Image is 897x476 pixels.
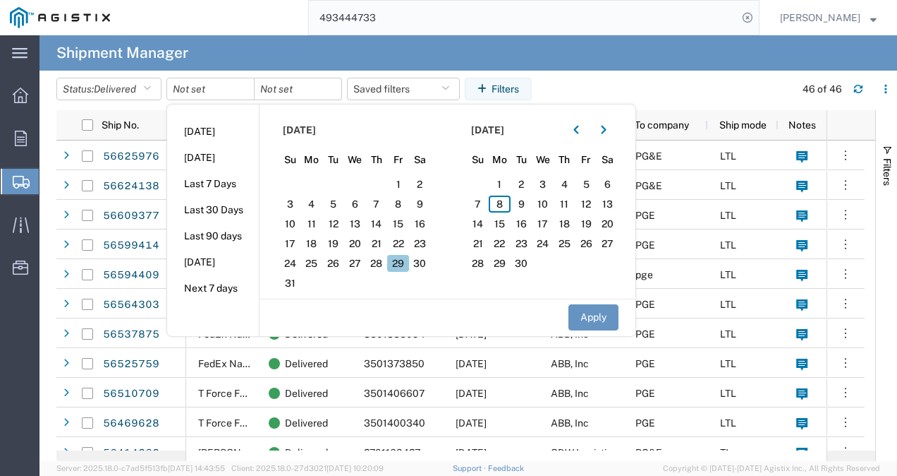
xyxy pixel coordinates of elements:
input: Not set [255,78,341,100]
span: LTL [720,150,736,162]
a: 56510709 [102,383,160,405]
span: 14 [468,215,489,232]
span: 13 [597,196,618,213]
button: Filters [465,78,532,100]
li: [DATE] [167,145,259,171]
span: Server: 2025.18.0-c7ad5f513fb [56,464,225,472]
span: 23 [409,235,431,252]
span: 18 [554,215,575,232]
span: 16 [511,215,532,232]
span: TL [720,447,731,458]
span: Delivered [285,408,328,438]
span: 9 [409,196,431,213]
span: 10 [532,196,554,213]
a: 56525759 [102,353,160,376]
span: 17 [532,215,554,232]
span: Cinthia Mclamb [780,10,860,25]
span: 10 [279,215,301,232]
a: 56624138 [102,175,160,198]
span: Copyright © [DATE]-[DATE] Agistix Inc., All Rights Reserved [663,463,880,475]
button: Apply [568,304,618,331]
span: Su [279,153,301,167]
span: ABB, Inc [551,358,589,369]
span: FedEx National [198,358,268,369]
span: [DATE] [471,123,504,138]
span: Filters [881,158,893,186]
span: 16 [409,215,431,232]
span: [DATE] 10:20:09 [327,464,384,472]
span: 3501406607 [364,388,425,399]
a: 56594409 [102,264,160,287]
span: T Force Freight [198,388,267,399]
span: 1 [489,176,511,193]
button: Status:Delivered [56,78,161,100]
li: Next 7 days [167,275,259,302]
span: LTL [720,180,736,191]
span: 27 [597,235,618,252]
a: Feedback [488,464,524,472]
span: Ship mode [719,119,767,131]
button: [PERSON_NAME] [779,9,877,26]
span: 08/14/2025 [456,447,487,458]
span: [DATE] 14:43:55 [168,464,225,472]
span: Th [366,153,388,167]
span: 2701169427 [364,447,420,458]
li: Last 30 Days [167,197,259,223]
span: PG&E [635,180,662,191]
span: Delivered [285,438,328,468]
span: 6 [597,176,618,193]
li: Last 7 Days [167,171,259,197]
span: 27 [344,255,366,272]
span: 3 [532,176,554,193]
a: 56537875 [102,323,160,346]
span: Delivered [285,349,328,379]
span: 6 [344,196,366,213]
span: LTL [720,358,736,369]
span: PGE [635,358,655,369]
span: 3501373850 [364,358,425,369]
span: 5 [322,196,344,213]
span: 28 [468,255,489,272]
span: 25 [554,235,575,252]
span: ABB, Inc [551,388,589,399]
span: Delivered [94,83,136,95]
img: logo [10,7,110,28]
span: Ship No. [102,119,139,131]
span: Fr [387,153,409,167]
span: 17 [279,235,301,252]
span: Fr [575,153,597,167]
a: 56609377 [102,205,160,227]
span: 12 [575,196,597,213]
span: 18 [301,235,323,252]
span: 8 [387,196,409,213]
span: 13 [344,215,366,232]
span: 25 [301,255,323,272]
span: 08/12/2025 [456,417,487,429]
span: 9 [511,196,532,213]
span: Tu [322,153,344,167]
span: PGE [635,417,655,429]
span: 29 [489,255,511,272]
span: T Force Freight [198,417,267,429]
span: ABB, Inc [551,417,589,429]
span: Mo [489,153,511,167]
span: Notes [788,119,816,131]
span: Tu [511,153,532,167]
span: PGE [635,388,655,399]
span: 7 [468,196,489,213]
span: Sa [409,153,431,167]
button: Saved filters [347,78,460,100]
span: 30 [511,255,532,272]
span: 21 [468,235,489,252]
span: 08/15/2025 [456,388,487,399]
li: [DATE] [167,249,259,275]
span: PG&E [635,150,662,162]
a: 56625976 [102,145,160,168]
span: To company [635,119,689,131]
span: 23 [511,235,532,252]
span: 14 [366,215,388,232]
span: 4 [301,196,323,213]
span: LTL [720,388,736,399]
a: 56469628 [102,412,160,435]
span: LTL [720,417,736,429]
